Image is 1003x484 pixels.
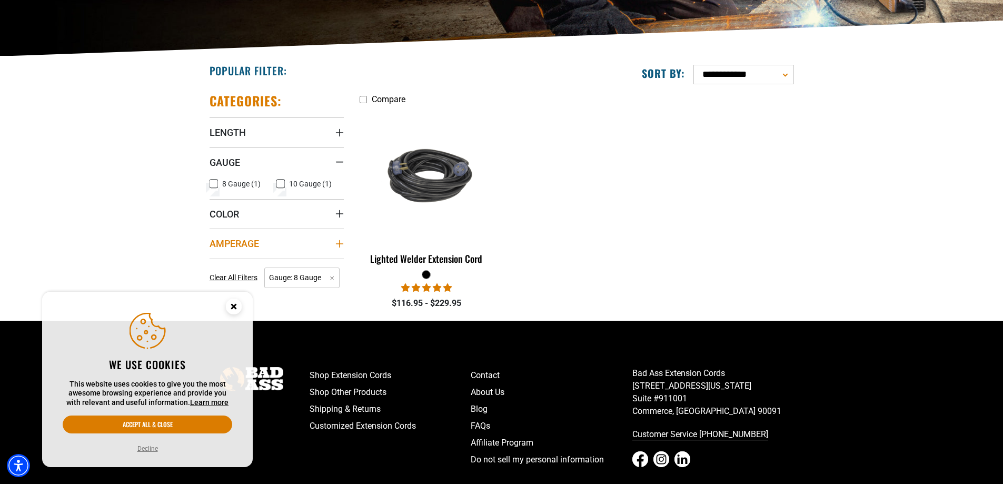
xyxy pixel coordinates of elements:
[401,283,452,293] span: 5.00 stars
[134,443,161,454] button: Decline
[63,358,232,371] h2: We use cookies
[632,367,794,418] p: Bad Ass Extension Cords [STREET_ADDRESS][US_STATE] Suite #911001 Commerce, [GEOGRAPHIC_DATA] 90091
[7,454,30,477] div: Accessibility Menu
[210,238,259,250] span: Amperage
[674,451,690,467] a: LinkedIn - open in a new tab
[471,451,632,468] a: Do not sell my personal information
[310,384,471,401] a: Shop Other Products
[471,367,632,384] a: Contact
[471,384,632,401] a: About Us
[653,451,669,467] a: Instagram - open in a new tab
[310,401,471,418] a: Shipping & Returns
[210,156,240,169] span: Gauge
[264,268,340,288] span: Gauge: 8 Gauge
[210,93,282,109] h2: Categories:
[360,110,494,270] a: black Lighted Welder Extension Cord
[471,434,632,451] a: Affiliate Program
[471,418,632,434] a: FAQs
[210,147,344,177] summary: Gauge
[210,199,344,229] summary: Color
[210,64,287,77] h2: Popular Filter:
[632,426,794,443] a: call 833-674-1699
[190,398,229,407] a: This website uses cookies to give you the most awesome browsing experience and provide you with r...
[632,451,648,467] a: Facebook - open in a new tab
[471,401,632,418] a: Blog
[215,292,253,324] button: Close this option
[289,180,332,187] span: 10 Gauge (1)
[210,208,239,220] span: Color
[360,254,494,263] div: Lighted Welder Extension Cord
[310,367,471,384] a: Shop Extension Cords
[210,126,246,139] span: Length
[360,297,494,310] div: $116.95 - $229.95
[372,94,405,104] span: Compare
[360,135,493,216] img: black
[310,418,471,434] a: Customized Extension Cords
[63,380,232,408] p: This website uses cookies to give you the most awesome browsing experience and provide you with r...
[210,273,257,282] span: Clear All Filters
[210,117,344,147] summary: Length
[210,229,344,258] summary: Amperage
[63,416,232,433] button: Accept all & close
[42,292,253,468] aside: Cookie Consent
[210,272,262,283] a: Clear All Filters
[642,66,685,80] label: Sort by:
[264,272,340,282] a: Gauge: 8 Gauge
[222,180,261,187] span: 8 Gauge (1)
